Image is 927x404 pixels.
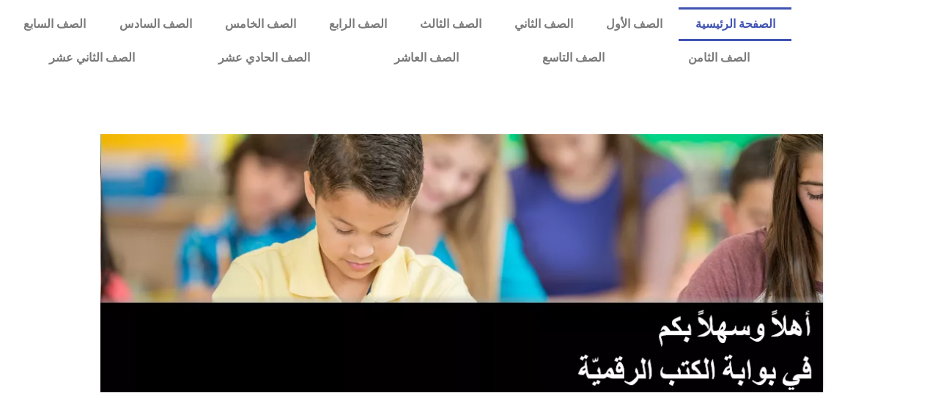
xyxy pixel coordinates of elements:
a: الصف الخامس [208,7,312,41]
a: الصف الثالث [403,7,498,41]
a: الصف العاشر [352,41,501,75]
a: الصف الثاني عشر [7,41,177,75]
a: الصف الحادي عشر [177,41,352,75]
a: الصفحة الرئيسية [679,7,791,41]
a: الصف السادس [103,7,208,41]
a: الصف الثاني [498,7,589,41]
a: الصف الثامن [646,41,791,75]
a: الصف الرابع [312,7,403,41]
a: الصف السابع [7,7,103,41]
a: الصف الأول [589,7,679,41]
a: الصف التاسع [501,41,646,75]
